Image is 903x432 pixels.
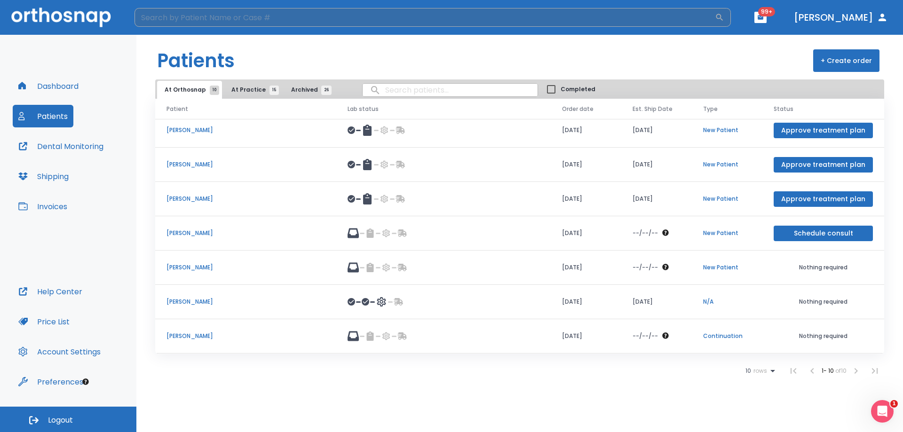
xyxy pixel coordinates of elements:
button: Patients [13,105,73,127]
button: Schedule consult [774,226,873,241]
td: [DATE] [621,148,692,182]
span: 1 - 10 [822,367,835,375]
span: 10 [210,86,219,95]
button: Dashboard [13,75,84,97]
p: Continuation [703,332,751,340]
td: [DATE] [621,113,692,148]
p: [PERSON_NAME] [166,298,325,306]
span: Patient [166,105,188,113]
div: The date will be available after approving treatment plan [633,332,681,340]
p: New Patient [703,195,751,203]
button: + Create order [813,49,879,72]
span: 26 [321,86,332,95]
td: [DATE] [551,216,621,251]
p: New Patient [703,229,751,237]
p: New Patient [703,126,751,134]
span: 15 [269,86,279,95]
p: New Patient [703,263,751,272]
td: [DATE] [551,285,621,319]
td: [DATE] [621,182,692,216]
p: [PERSON_NAME] [166,229,325,237]
span: Archived [291,86,326,94]
img: Orthosnap [11,8,111,27]
button: Approve treatment plan [774,157,873,173]
span: Order date [562,105,594,113]
button: [PERSON_NAME] [790,9,892,26]
p: Nothing required [774,298,873,306]
button: Shipping [13,165,74,188]
span: At Practice [231,86,274,94]
span: Logout [48,415,73,425]
div: The date will be available after approving treatment plan [633,263,681,272]
span: 1 [890,400,898,408]
p: [PERSON_NAME] [166,160,325,169]
td: [DATE] [621,285,692,319]
span: 99+ [758,7,775,16]
td: [DATE] [551,113,621,148]
button: Approve treatment plan [774,123,873,138]
span: Completed [561,85,595,94]
p: New Patient [703,160,751,169]
button: Account Settings [13,340,106,363]
td: [DATE] [551,182,621,216]
div: tabs [157,81,336,99]
td: [DATE] [551,319,621,353]
button: Preferences [13,370,89,393]
p: [PERSON_NAME] [166,195,325,203]
button: Help Center [13,280,88,303]
p: --/--/-- [633,332,658,340]
span: At Orthosnap [165,86,214,94]
p: [PERSON_NAME] [166,332,325,340]
button: Price List [13,310,75,333]
button: Dental Monitoring [13,135,109,157]
span: Status [774,105,793,113]
span: Type [703,105,718,113]
p: --/--/-- [633,229,658,237]
span: rows [751,368,767,374]
span: Lab status [348,105,379,113]
p: N/A [703,298,751,306]
div: The date will be available after approving treatment plan [633,229,681,237]
iframe: Intercom live chat [871,400,894,423]
p: --/--/-- [633,263,658,272]
p: [PERSON_NAME] [166,263,325,272]
td: [DATE] [551,148,621,182]
span: 10 [745,368,751,374]
td: [DATE] [551,251,621,285]
div: Tooltip anchor [81,377,90,386]
span: of 10 [835,367,847,375]
button: Invoices [13,195,73,218]
span: Est. Ship Date [633,105,673,113]
input: Search by Patient Name or Case # [135,8,715,27]
p: Nothing required [774,263,873,272]
p: [PERSON_NAME] [166,126,325,134]
p: Nothing required [774,332,873,340]
input: search [363,81,538,99]
h1: Patients [157,47,235,75]
button: Approve treatment plan [774,191,873,207]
